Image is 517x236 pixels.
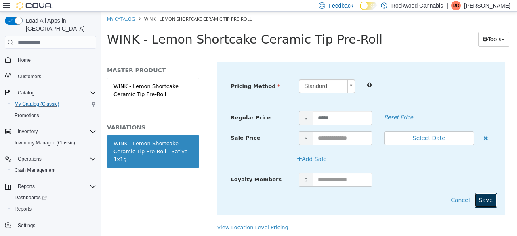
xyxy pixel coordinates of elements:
[374,181,396,196] button: Save
[11,138,78,148] a: Inventory Manager (Classic)
[15,194,47,201] span: Dashboards
[15,101,59,107] span: My Catalog (Classic)
[11,193,96,203] span: Dashboards
[6,66,98,91] a: WINK - Lemon Shortcake Ceramic Tip Pre-Roll
[283,102,312,109] em: Reset Price
[15,182,96,191] span: Reports
[15,127,41,136] button: Inventory
[360,2,377,10] input: Dark Mode
[8,192,99,203] a: Dashboards
[15,88,96,98] span: Catalog
[18,128,38,135] span: Inventory
[18,73,41,80] span: Customers
[2,153,99,165] button: Operations
[130,103,170,109] span: Regular Price
[15,220,96,230] span: Settings
[345,181,373,196] button: Cancel
[130,71,179,77] span: Pricing Method
[391,1,443,10] p: Rockwood Cannabis
[11,204,35,214] a: Reports
[116,213,187,219] a: View Location Level Pricing
[328,2,353,10] span: Feedback
[283,119,373,134] button: Select Date
[23,17,96,33] span: Load All Apps in [GEOGRAPHIC_DATA]
[2,71,99,82] button: Customers
[15,112,39,119] span: Promotions
[198,99,212,113] span: $
[6,21,282,35] span: WINK - Lemon Shortcake Ceramic Tip Pre-Roll
[2,87,99,98] button: Catalog
[2,126,99,137] button: Inventory
[13,128,92,152] div: WINK - Lemon Shortcake Ceramic Tip Pre-Roll - Sativa - 1x1g
[198,161,212,175] span: $
[18,57,31,63] span: Home
[198,68,254,81] a: Standard
[8,165,99,176] button: Cash Management
[15,221,38,230] a: Settings
[15,72,44,81] a: Customers
[15,127,96,136] span: Inventory
[6,4,34,10] a: My Catalog
[198,119,212,134] span: $
[16,2,53,10] img: Cova
[192,140,230,155] button: Add Sale
[15,71,96,81] span: Customers
[6,112,98,119] h5: VARIATIONS
[18,183,35,190] span: Reports
[43,4,151,10] span: WINK - Lemon Shortcake Ceramic Tip Pre-Roll
[130,165,181,171] span: Loyalty Members
[15,154,96,164] span: Operations
[8,203,99,215] button: Reports
[11,138,96,148] span: Inventory Manager (Classic)
[15,154,45,164] button: Operations
[198,68,243,81] span: Standard
[8,137,99,148] button: Inventory Manager (Classic)
[15,54,96,65] span: Home
[8,98,99,110] button: My Catalog (Classic)
[11,99,96,109] span: My Catalog (Classic)
[15,182,38,191] button: Reports
[15,167,55,173] span: Cash Management
[8,110,99,121] button: Promotions
[6,55,98,62] h5: MASTER PRODUCT
[2,54,99,65] button: Home
[18,156,42,162] span: Operations
[2,219,99,231] button: Settings
[18,222,35,229] span: Settings
[377,20,408,35] button: Tools
[11,99,63,109] a: My Catalog (Classic)
[11,204,96,214] span: Reports
[464,1,511,10] p: [PERSON_NAME]
[451,1,461,10] div: Di Drover
[15,206,32,212] span: Reports
[11,165,59,175] a: Cash Management
[18,90,34,96] span: Catalog
[11,111,96,120] span: Promotions
[452,1,459,10] span: DD
[15,55,34,65] a: Home
[2,181,99,192] button: Reports
[130,123,160,129] span: Sale Price
[11,111,42,120] a: Promotions
[11,165,96,175] span: Cash Management
[446,1,448,10] p: |
[15,88,38,98] button: Catalog
[15,140,75,146] span: Inventory Manager (Classic)
[11,193,50,203] a: Dashboards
